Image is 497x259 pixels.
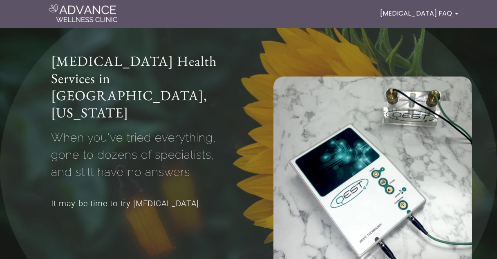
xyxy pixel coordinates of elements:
p: It may be time to try [MEDICAL_DATA]. [51,197,230,209]
p: When you've tried everything, gone to dozens of specialists, and still have no answers. [51,129,240,181]
a: [MEDICAL_DATA] FAQ [377,2,455,26]
h1: [MEDICAL_DATA] Health Services in [GEOGRAPHIC_DATA], [US_STATE] [51,52,240,121]
img: Advance Wellness Clinic Logo [49,4,117,22]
